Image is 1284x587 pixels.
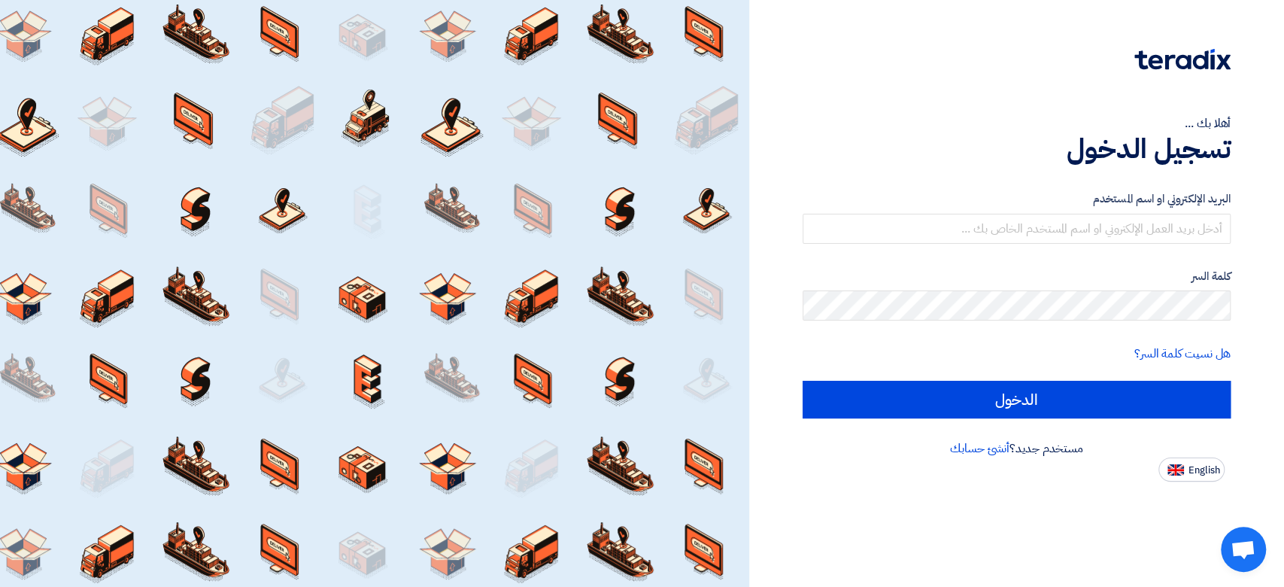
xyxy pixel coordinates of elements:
a: Open chat [1221,527,1266,572]
button: English [1158,458,1225,482]
div: مستخدم جديد؟ [803,439,1231,458]
img: en-US.png [1167,464,1184,476]
span: English [1188,465,1220,476]
a: أنشئ حسابك [950,439,1009,458]
h1: تسجيل الدخول [803,132,1231,166]
a: هل نسيت كلمة السر؟ [1134,345,1231,363]
input: أدخل بريد العمل الإلكتروني او اسم المستخدم الخاص بك ... [803,214,1231,244]
label: البريد الإلكتروني او اسم المستخدم [803,190,1231,208]
label: كلمة السر [803,268,1231,285]
div: أهلا بك ... [803,114,1231,132]
input: الدخول [803,381,1231,418]
img: Teradix logo [1134,49,1231,70]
